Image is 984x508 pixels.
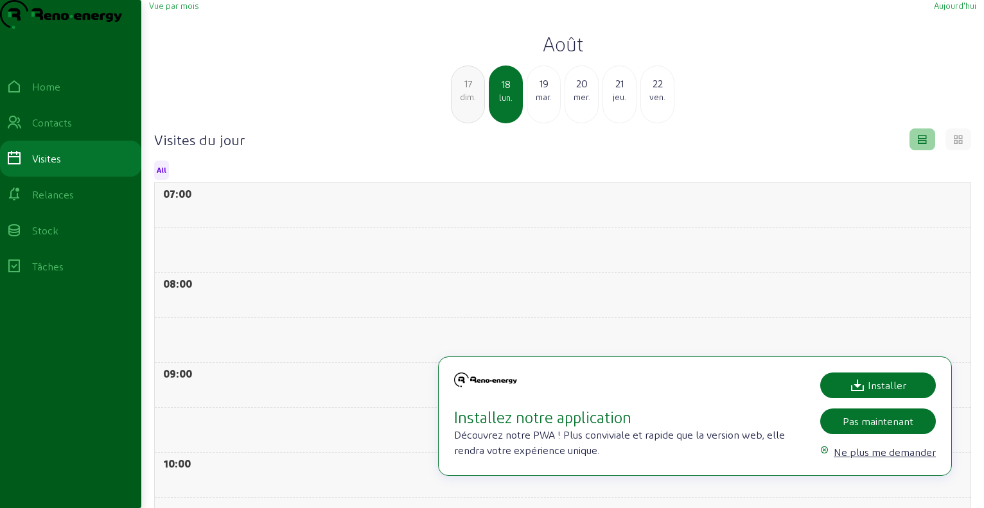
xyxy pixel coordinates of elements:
[32,259,64,274] div: Tâches
[603,76,636,91] div: 21
[603,91,636,103] div: jeu.
[155,183,200,202] div: 07:00
[527,76,560,91] div: 19
[452,91,484,103] div: dim.
[641,76,674,91] div: 22
[843,414,913,429] div: Pas maintenant
[490,92,522,103] div: lun.
[565,76,598,91] div: 20
[149,1,198,10] span: Vue par mois
[149,32,976,55] h2: Août
[32,79,60,94] div: Home
[934,1,976,10] span: Aujourd'hui
[490,76,522,92] div: 18
[32,115,72,130] div: Contacts
[820,372,936,398] button: Installer
[155,273,200,292] div: 08:00
[32,223,58,238] div: Stock
[850,378,906,393] div: Installer
[820,408,936,434] button: Pas maintenant
[155,453,200,471] div: 10:00
[155,363,200,381] div: 09:00
[454,372,805,460] div: Découvrez notre PWA ! Plus conviviale et rapide que la version web, elle rendra votre expérience ...
[834,444,936,460] div: Ne plus me demander
[454,372,517,387] img: logo-oneline-black.png
[454,407,805,427] h3: Installez notre application
[452,76,484,91] div: 17
[157,166,166,175] span: All
[32,187,74,202] div: Relances
[527,91,560,103] div: mar.
[565,91,598,103] div: mer.
[154,130,245,148] h4: Visites du jour
[641,91,674,103] div: ven.
[32,151,61,166] div: Visites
